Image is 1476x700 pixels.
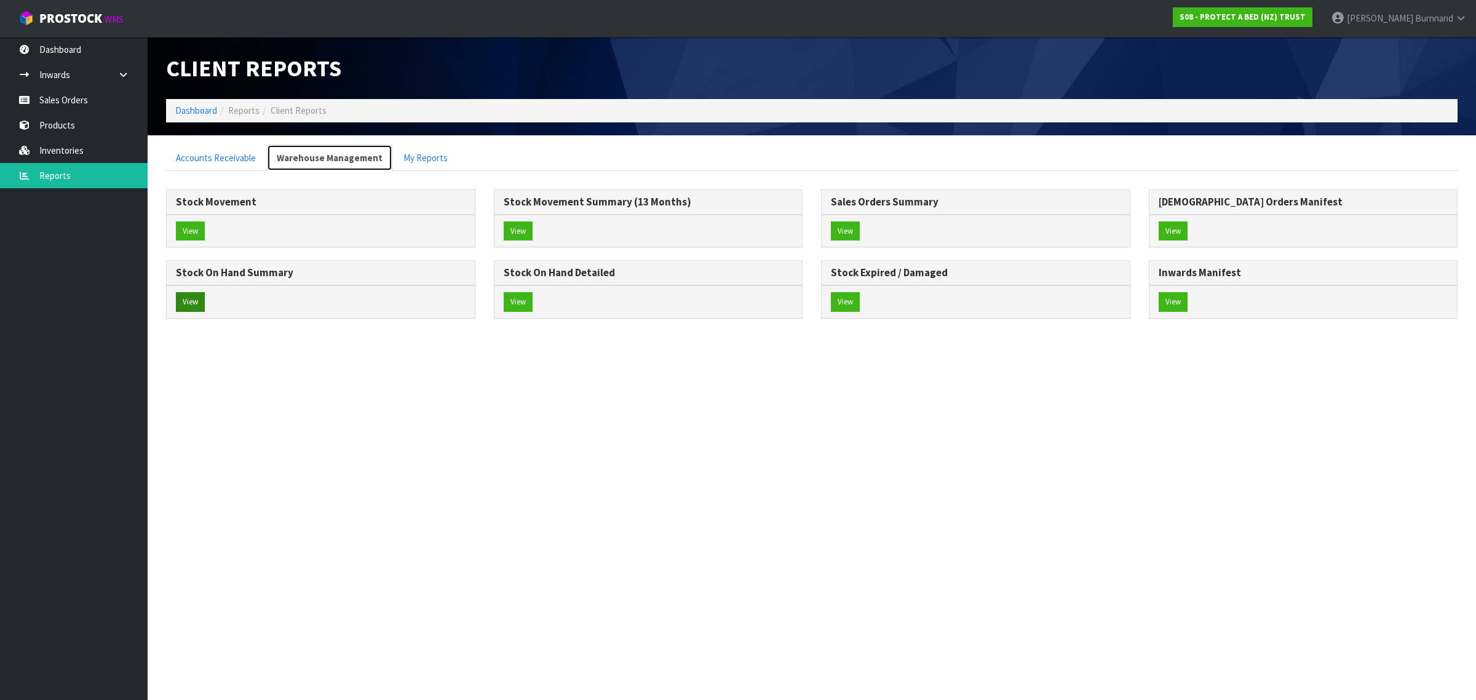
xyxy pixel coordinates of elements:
[271,105,327,116] span: Client Reports
[176,267,466,279] h3: Stock On Hand Summary
[504,267,793,279] h3: Stock On Hand Detailed
[39,10,102,26] span: ProStock
[105,14,124,25] small: WMS
[504,221,533,241] button: View
[176,292,205,312] button: View
[175,105,217,116] a: Dashboard
[176,221,205,241] button: View
[1415,12,1453,24] span: Burnnand
[228,105,260,116] span: Reports
[1159,267,1448,279] h3: Inwards Manifest
[394,145,458,171] a: My Reports
[166,54,341,82] span: Client Reports
[1159,196,1448,208] h3: [DEMOGRAPHIC_DATA] Orders Manifest
[504,196,793,208] h3: Stock Movement Summary (13 Months)
[1159,292,1188,312] button: View
[831,196,1121,208] h3: Sales Orders Summary
[831,292,860,312] button: View
[831,267,1121,279] h3: Stock Expired / Damaged
[267,145,392,171] a: Warehouse Management
[166,145,266,171] a: Accounts Receivable
[1159,221,1188,241] button: View
[1347,12,1413,24] span: [PERSON_NAME]
[831,221,860,241] button: View
[504,292,533,312] button: View
[1180,12,1306,22] strong: S08 - PROTECT A BED (NZ) TRUST
[176,196,466,208] h3: Stock Movement
[18,10,34,26] img: cube-alt.png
